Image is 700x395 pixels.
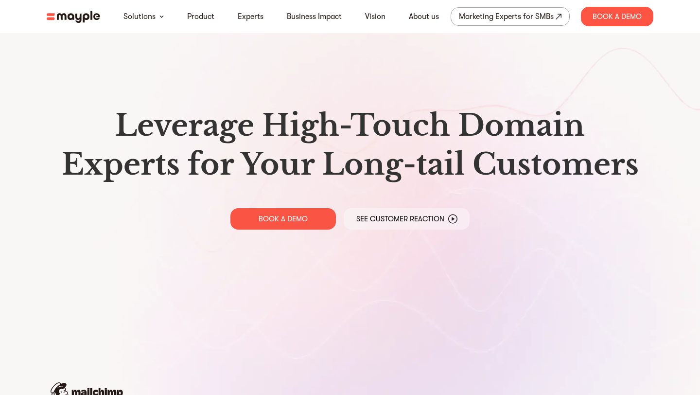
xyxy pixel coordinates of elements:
img: mayple-logo [47,11,100,23]
a: Business Impact [287,11,342,22]
p: BOOK A DEMO [259,214,308,224]
a: Experts [238,11,263,22]
a: Marketing Experts for SMBs [451,7,570,26]
div: Marketing Experts for SMBs [459,10,554,23]
a: Solutions [123,11,156,22]
a: Vision [365,11,385,22]
a: BOOK A DEMO [230,208,336,230]
a: About us [409,11,439,22]
p: See Customer Reaction [356,214,444,224]
h1: Leverage High-Touch Domain Experts for Your Long-tail Customers [54,106,646,184]
a: Product [187,11,214,22]
a: See Customer Reaction [344,208,470,230]
img: arrow-down [159,15,164,18]
div: Book A Demo [581,7,653,26]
